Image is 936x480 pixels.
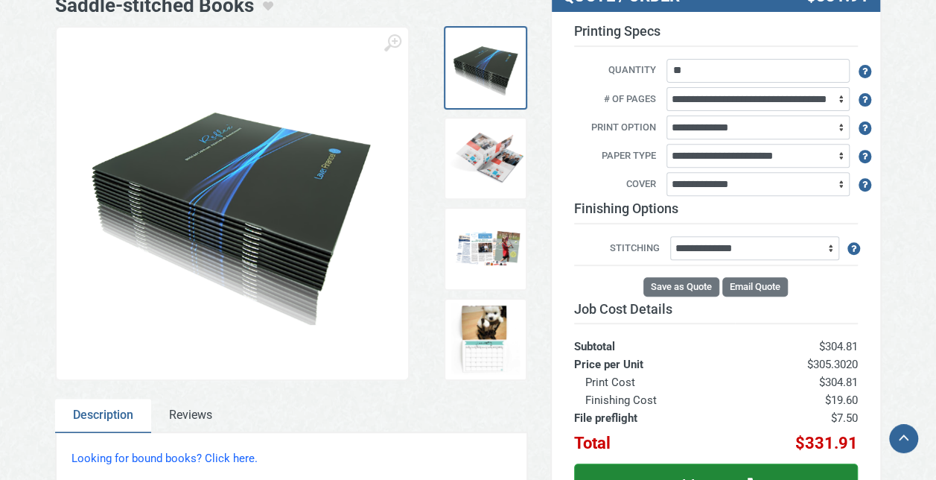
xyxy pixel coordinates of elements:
[448,303,523,377] img: Calendar
[563,63,664,79] label: Quantity
[444,207,527,291] a: Samples
[448,121,523,196] img: Open Spreads
[71,83,393,324] img: Saddlestich Book
[819,340,858,353] span: $304.81
[574,373,736,391] th: Print Cost
[825,394,858,407] span: $19.60
[574,356,736,373] th: Price per Unit
[643,277,719,297] button: Save as Quote
[574,241,668,257] label: Stitching
[563,120,664,136] label: Print Option
[563,177,664,193] label: Cover
[151,399,230,433] a: Reviews
[819,376,858,389] span: $304.81
[722,277,788,297] button: Email Quote
[55,399,151,433] a: Description
[563,92,664,108] label: # of Pages
[448,31,523,105] img: Saddlestich Book
[563,148,664,165] label: Paper Type
[71,452,258,465] a: Looking for bound books? Click here.
[795,434,858,452] span: $331.91
[574,200,858,224] h3: Finishing Options
[831,411,858,425] span: $7.50
[807,358,858,371] span: $305.3020
[444,26,527,110] a: Saddlestich Book
[448,212,523,286] img: Samples
[574,23,858,47] h3: Printing Specs
[574,427,736,452] th: Total
[574,323,736,356] th: Subtotal
[574,301,858,318] h3: Job Cost Details
[574,409,736,427] th: File preflight
[444,298,527,382] a: Calendar
[444,117,527,200] a: Open Spreads
[574,391,736,409] th: Finishing Cost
